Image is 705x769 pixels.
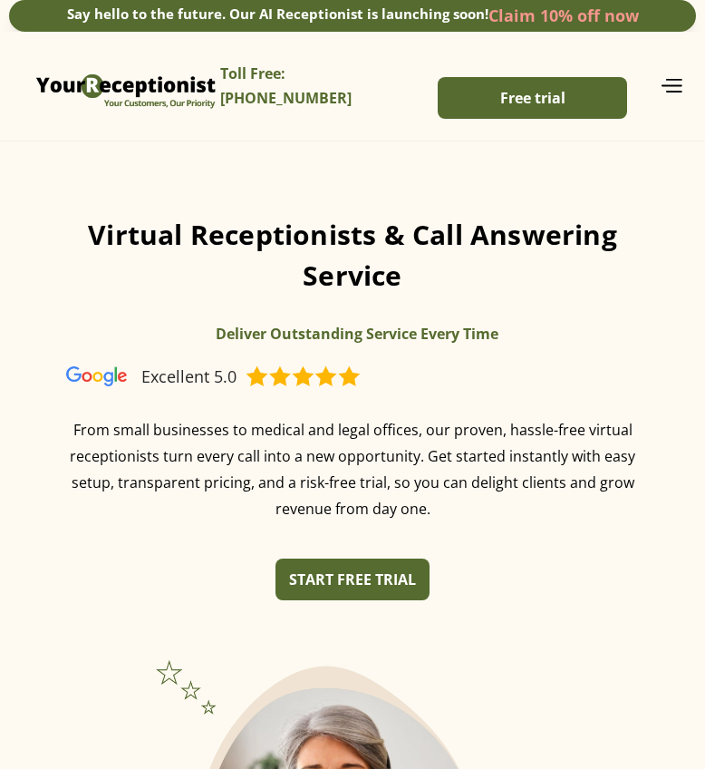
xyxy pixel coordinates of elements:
span: START FREE TRIAL [289,569,416,589]
span: Free trial [500,88,565,108]
span: Virtual Receptionists & Call Answering Service [88,216,617,294]
img: icon [659,78,682,92]
span: From small businesses to medical and legal offices, our proven, hassle-free virtual receptionists... [70,420,635,518]
a: Toll Free: [PHONE_NUMBER] [220,54,419,119]
a: Free trial [438,77,627,119]
div: menu [632,74,682,99]
iframe: Chat Widget [401,573,705,769]
span: Excellent 5.0 [141,365,237,387]
span: Toll Free: [PHONE_NUMBER] [220,63,352,108]
div: 4 of 6 [216,314,616,354]
span: Say hello to the future. Our AI Receptionist is launching soon! [67,5,488,23]
img: Virtual Receptionist - Answering Service - Call and Live Chat Receptionist - Virtual Receptionist... [246,363,360,390]
a: home [32,45,220,127]
span: Deliver Outstanding Service Every Time [216,324,498,344]
img: Virtual Receptionist - Answering Service - Call and Live Chat Receptionist - Virtual Receptionist... [66,366,127,386]
img: Virtual Receptionist - Answering Service - Call and Live Chat Receptionist - Virtual Receptionist... [32,45,220,127]
a: START FREE TRIAL [275,559,430,600]
a: Claim 10% off now [488,5,639,26]
div: carousel [216,314,616,354]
